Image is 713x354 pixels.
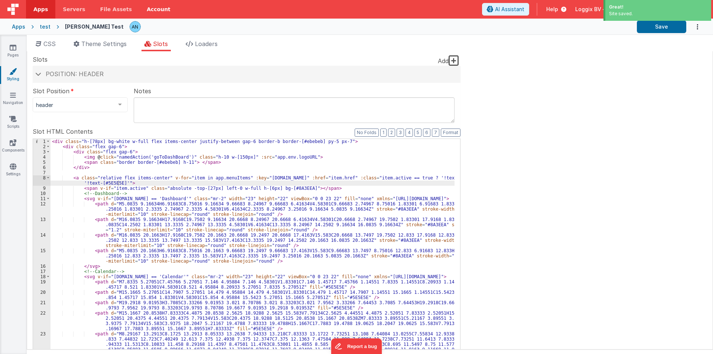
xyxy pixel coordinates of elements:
[482,3,529,16] button: AI Assistant
[637,20,686,33] button: Save
[33,55,48,64] span: Slots
[130,22,140,32] img: f1d78738b441ccf0e1fcb79415a71bae
[495,6,524,13] span: AI Assistant
[33,155,51,160] div: 4
[406,129,413,137] button: 4
[331,338,382,354] iframe: Marker.io feedback button
[546,6,558,13] span: Help
[46,70,104,78] span: Position: header
[575,6,707,13] button: Loggix BV — [EMAIL_ADDRESS][DOMAIN_NAME]
[33,264,51,269] div: 16
[33,274,51,279] div: 18
[33,127,93,136] span: Slot HTML Contents
[33,290,51,300] div: 20
[40,23,51,30] div: test
[33,186,51,191] div: 9
[438,57,449,65] span: Add
[36,101,113,109] span: header
[686,19,701,35] button: Options
[609,10,707,17] div: Site saved.
[33,196,51,201] div: 11
[423,129,430,137] button: 6
[81,40,127,48] span: Theme Settings
[100,6,132,13] span: File Assets
[33,191,51,196] div: 10
[33,233,51,248] div: 14
[33,248,51,264] div: 15
[153,40,168,48] span: Slots
[33,139,51,144] div: 1
[63,6,85,13] span: Servers
[65,23,124,30] div: [PERSON_NAME] Test
[33,170,51,175] div: 7
[432,129,439,137] button: 7
[33,144,51,149] div: 2
[195,40,218,48] span: Loaders
[397,129,404,137] button: 3
[33,279,51,290] div: 19
[575,6,608,13] span: Loggix BV —
[33,6,48,13] span: Apps
[12,23,25,30] div: Apps
[33,87,69,95] span: Slot Position
[33,311,51,331] div: 22
[33,160,51,165] div: 5
[441,129,460,137] button: Format
[33,217,51,233] div: 13
[33,175,51,186] div: 8
[33,149,51,155] div: 3
[33,300,51,311] div: 21
[355,129,379,137] button: No Folds
[43,40,56,48] span: CSS
[134,87,151,95] span: Notes
[33,201,51,217] div: 12
[388,129,395,137] button: 2
[414,129,421,137] button: 5
[380,129,387,137] button: 1
[33,269,51,274] div: 17
[33,165,51,170] div: 6
[609,4,707,10] div: Great!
